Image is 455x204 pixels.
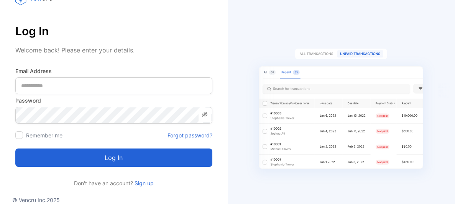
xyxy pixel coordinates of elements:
a: Sign up [133,180,154,186]
a: Forgot password? [168,131,212,139]
p: Log In [15,22,212,40]
label: Password [15,96,212,104]
img: slider image [245,31,437,203]
label: Email Address [15,67,212,75]
p: Don't have an account? [15,179,212,187]
button: Log in [15,149,212,167]
p: Welcome back! Please enter your details. [15,46,212,55]
label: Remember me [26,132,62,139]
